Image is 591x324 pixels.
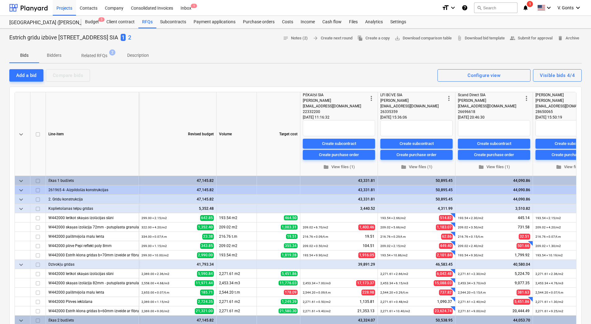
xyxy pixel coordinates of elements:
div: Create subcontract [400,140,434,147]
div: Scand Direct SIA [458,92,523,98]
span: 731.58 [517,225,530,230]
div: Configure view [468,71,500,79]
span: 1 [191,4,197,8]
span: attach_file [457,35,462,41]
small: 209.02 × 2.40 / m2 [458,244,483,248]
span: people_alt [510,35,515,41]
span: 32.51 [519,234,530,240]
div: 209.02 m2 [217,241,257,250]
span: 1,135.81 [359,299,375,304]
div: 39,891.29 [303,260,375,269]
span: [EMAIL_ADDRESS][DOMAIN_NAME] [303,104,361,108]
div: Create purchase order [319,151,359,158]
span: folder [323,164,329,170]
a: Cash flow [319,16,345,28]
span: delete [557,35,563,41]
span: keyboard_arrow_down [17,177,25,185]
small: 2,453.34 × 3.70 / m3 [458,281,486,285]
a: Download bid template [454,34,507,43]
span: 1,819.28 [281,253,298,258]
div: [DATE] 11:16:32 [303,115,375,120]
p: Description [127,52,149,59]
button: Create a copy [355,34,392,43]
button: Create purchase order [458,150,530,160]
a: Files [345,16,361,28]
small: 2,544.20 × 0.09 / t.m [303,291,331,294]
span: 21,353.13 [357,308,375,314]
div: W442000 Estrih klona grīdas b=60mm izveide ar fibru (mašīnas recepte: smilts - 165l, cements - 35... [48,306,136,315]
button: Notes (2) [280,34,310,43]
span: 445.14 [517,215,530,221]
div: 193.54 m2 [217,250,257,260]
div: [DATE] 15:36:06 [380,115,453,120]
div: LFI BŪVE SIA [380,92,445,98]
div: 44,090.86 [458,176,530,185]
i: keyboard_arrow_down [574,4,582,11]
div: Budget [81,16,103,28]
span: 15,088.03 [434,280,453,286]
span: 1 [121,34,126,41]
div: Ēkas 1 budžets [48,176,136,185]
small: 2,271.61 × 9.40 / m2 [303,309,331,313]
small: 2,271.61 × 9.25 / m2 [535,309,563,313]
div: [PERSON_NAME] [458,98,523,103]
a: Analytics [361,16,387,28]
i: format_size [442,4,449,11]
span: 19.51 [364,234,375,239]
p: Bids [17,52,32,59]
span: 1,799.92 [514,253,530,258]
button: Search [474,2,517,13]
span: Archive [557,35,579,42]
button: Visible bids 4/4 [533,69,582,82]
span: 1,352.40 [197,224,214,230]
small: 216.76 × 0.09 / t.m [303,235,328,238]
p: Bidders [47,52,61,59]
div: Volume [217,92,257,176]
small: 209.02 × 2.15 / m2 [380,244,406,248]
p: Related RFQs [81,52,107,59]
div: Revised budget [139,92,217,176]
a: Payment applications [190,16,239,28]
div: Dzīvokļu grīdas [48,260,136,269]
div: 2,271.61 m2 [217,297,257,306]
span: View files (1) [460,164,528,171]
span: arrow_forward [313,35,318,41]
span: more_vert [523,95,530,102]
div: 47,145.82 [141,176,214,185]
span: folder [401,164,406,170]
button: Create subcontract [380,139,453,149]
small: 299.00 × 2.15 / m2 [141,216,167,220]
div: RFQs [138,16,156,28]
small: 2,271.61 × 0.48 / m2 [380,300,408,304]
div: 26696618 [458,109,523,115]
div: Add a bid [16,71,37,79]
small: 322.00 × 4.20 / m2 [141,226,167,229]
small: 216.76 × 0.29 / t.m [380,235,406,238]
div: 50,895.45 [380,185,453,195]
div: Line-item [46,92,139,176]
small: 2,271.61 × 2.66 / m2 [380,272,408,276]
span: 5 [98,17,105,22]
button: View files (1) [303,162,375,172]
div: Settings [387,16,410,28]
small: 216.76 × 0.15 / t.m [458,235,483,238]
div: W442000 Ierīkot skaņas izolācijas slāni [48,213,136,222]
div: Income [297,16,319,28]
div: W442000 pašlīmējoša malu lenta [48,232,136,241]
a: Purchase orders [239,16,278,28]
small: 2,369.00 × 9.00 / m2 [141,309,169,313]
span: keyboard_arrow_down [17,261,25,268]
div: 44,090.86 [458,185,530,195]
div: Create subcontract [555,140,589,147]
small: 2,653.00 × 0.07 / t.m [141,291,169,294]
small: 2,544.20 × 0.15 / t.m [458,291,486,294]
div: 2,453.34 m3 [217,278,257,288]
small: 2,453.34 × 6.15 / m3 [380,281,408,285]
span: V. Gonts [557,5,574,10]
iframe: Chat Widget [560,294,591,324]
span: 355.34 [284,243,298,248]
